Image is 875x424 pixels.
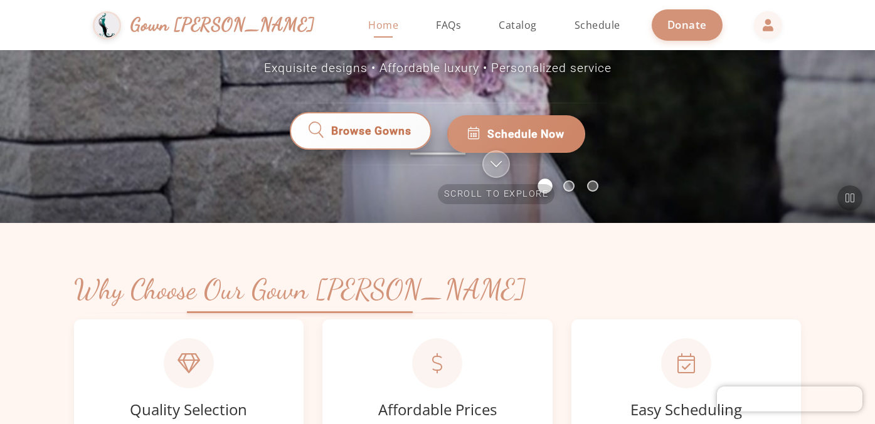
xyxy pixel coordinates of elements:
a: Donate [652,9,723,40]
span: FAQs [436,18,461,32]
span: Schedule [575,18,620,32]
h3: Quality Selection [93,401,285,419]
h2: Why Choose Our Gown [PERSON_NAME] [74,273,526,307]
span: Browse Gowns [331,126,411,142]
span: Catalog [499,18,537,32]
span: Donate [667,18,707,32]
img: Gown Gmach Logo [93,11,121,39]
a: Gown [PERSON_NAME] [93,8,327,43]
span: Home [368,18,398,32]
h3: Affordable Prices [341,401,534,419]
span: Scroll to explore [438,184,555,204]
h3: Easy Scheduling [590,401,783,419]
p: Exquisite designs • Affordable luxury • Personalized service [156,59,720,78]
span: Schedule Now [487,126,565,142]
span: Gown [PERSON_NAME] [130,11,314,38]
iframe: Chatra live chat [717,386,862,411]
